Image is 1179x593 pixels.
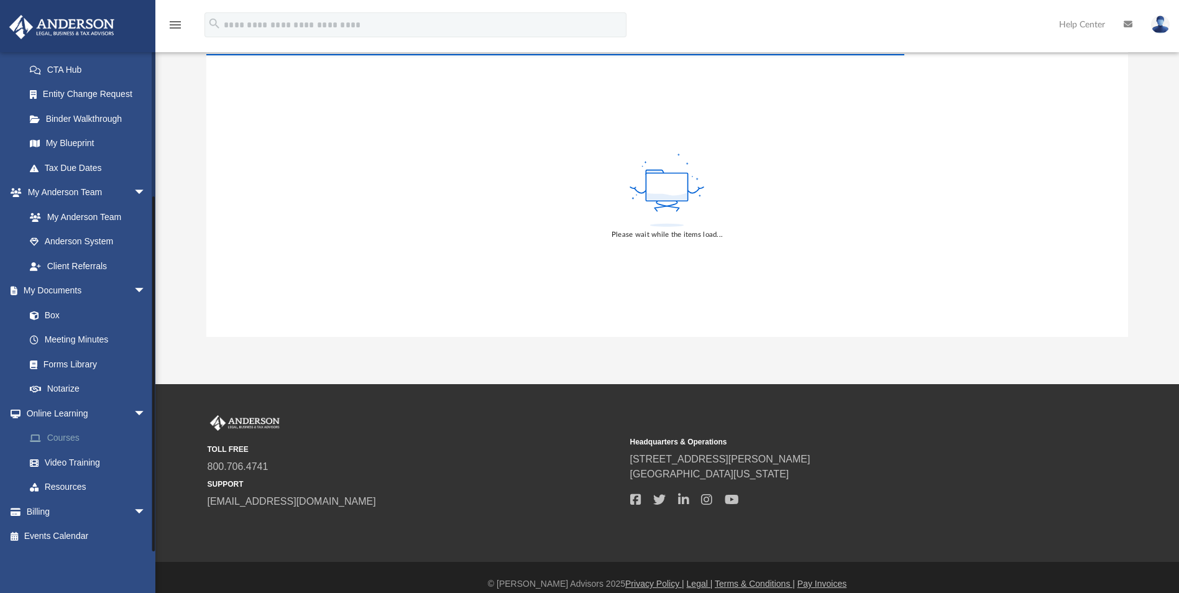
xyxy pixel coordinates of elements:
a: [STREET_ADDRESS][PERSON_NAME] [630,454,810,464]
small: SUPPORT [208,479,622,490]
a: My Anderson Team [17,205,152,229]
a: Courses [17,426,165,451]
div: © [PERSON_NAME] Advisors 2025 [155,577,1179,591]
a: Privacy Policy | [625,579,684,589]
span: arrow_drop_down [134,278,158,304]
a: My Anderson Teamarrow_drop_down [9,180,158,205]
small: TOLL FREE [208,444,622,455]
a: Legal | [687,579,713,589]
small: Headquarters & Operations [630,436,1044,448]
a: menu [168,24,183,32]
a: Billingarrow_drop_down [9,499,165,524]
i: menu [168,17,183,32]
span: arrow_drop_down [134,499,158,525]
a: Binder Walkthrough [17,106,165,131]
span: arrow_drop_down [134,401,158,426]
a: 800.706.4741 [208,461,268,472]
img: Anderson Advisors Platinum Portal [6,15,118,39]
a: CTA Hub [17,57,165,82]
div: Please wait while the items load... [612,229,723,241]
a: Online Learningarrow_drop_down [9,401,165,426]
a: Anderson System [17,229,158,254]
img: Anderson Advisors Platinum Portal [208,415,282,431]
a: Forms Library [17,352,152,377]
a: [EMAIL_ADDRESS][DOMAIN_NAME] [208,496,376,507]
a: Client Referrals [17,254,158,278]
img: User Pic [1151,16,1170,34]
a: My Documentsarrow_drop_down [9,278,158,303]
a: Notarize [17,377,158,402]
a: Events Calendar [9,524,165,549]
a: My Blueprint [17,131,158,156]
a: Pay Invoices [797,579,846,589]
span: arrow_drop_down [134,180,158,206]
a: Resources [17,475,165,500]
a: Entity Change Request [17,82,165,107]
a: [GEOGRAPHIC_DATA][US_STATE] [630,469,789,479]
a: Tax Due Dates [17,155,165,180]
i: search [208,17,221,30]
a: Video Training [17,450,158,475]
a: Box [17,303,152,328]
a: Terms & Conditions | [715,579,795,589]
a: Meeting Minutes [17,328,158,352]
